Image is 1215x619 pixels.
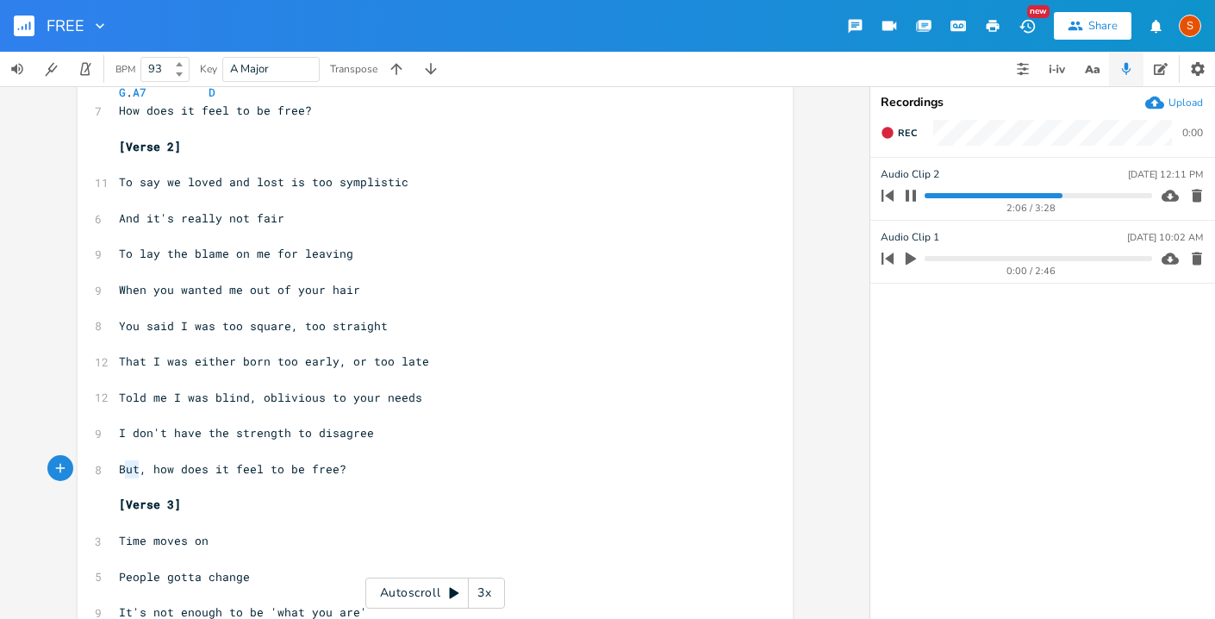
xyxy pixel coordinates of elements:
div: BPM [115,65,135,74]
span: People gotta change [119,569,250,585]
div: [DATE] 10:02 AM [1127,233,1203,242]
span: A7 [133,84,146,100]
span: FREE [47,18,84,34]
span: . [119,84,215,100]
div: 0:00 [1182,128,1203,138]
div: Spike Lancaster + Ernie Whalley [1179,15,1201,37]
div: New [1027,5,1050,18]
span: [Verse 2] [119,139,181,154]
span: Audio Clip 1 [881,229,939,246]
div: 0:00 / 2:46 [911,266,1152,276]
span: But, how does it feel to be free? [119,461,346,477]
div: Autoscroll [365,578,505,609]
button: Upload [1145,93,1203,112]
div: Recordings [881,97,1205,109]
span: G [119,84,126,100]
span: Audio Clip 2 [881,166,939,183]
button: Share [1054,12,1131,40]
div: 2:06 / 3:28 [911,203,1152,213]
span: To say we loved and lost is too symplistic [119,174,408,190]
span: I don't have the strength to disagree [119,425,374,441]
div: Share [1088,18,1118,34]
span: Time moves on [119,533,209,548]
span: That I was either born too early, or too late [119,353,429,369]
div: Key [200,64,217,74]
div: Transpose [330,64,377,74]
span: You said I was too square, too straight [119,318,388,334]
div: [DATE] 12:11 PM [1128,170,1203,179]
span: Told me I was blind, oblivious to your needs [119,390,422,405]
span: D [209,84,215,100]
span: A Major [230,61,269,77]
button: Rec [874,119,924,147]
div: Upload [1168,96,1203,109]
button: S [1179,6,1201,46]
span: [Verse 3] [119,497,181,512]
div: 3x [469,578,500,609]
span: Rec [898,127,917,140]
span: When you wanted me out of your hair [119,282,360,297]
span: And it's really not fair [119,210,284,226]
button: New [1010,10,1044,41]
span: How does it feel to be free? [119,103,312,118]
span: To lay the blame on me for leaving [119,246,353,261]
